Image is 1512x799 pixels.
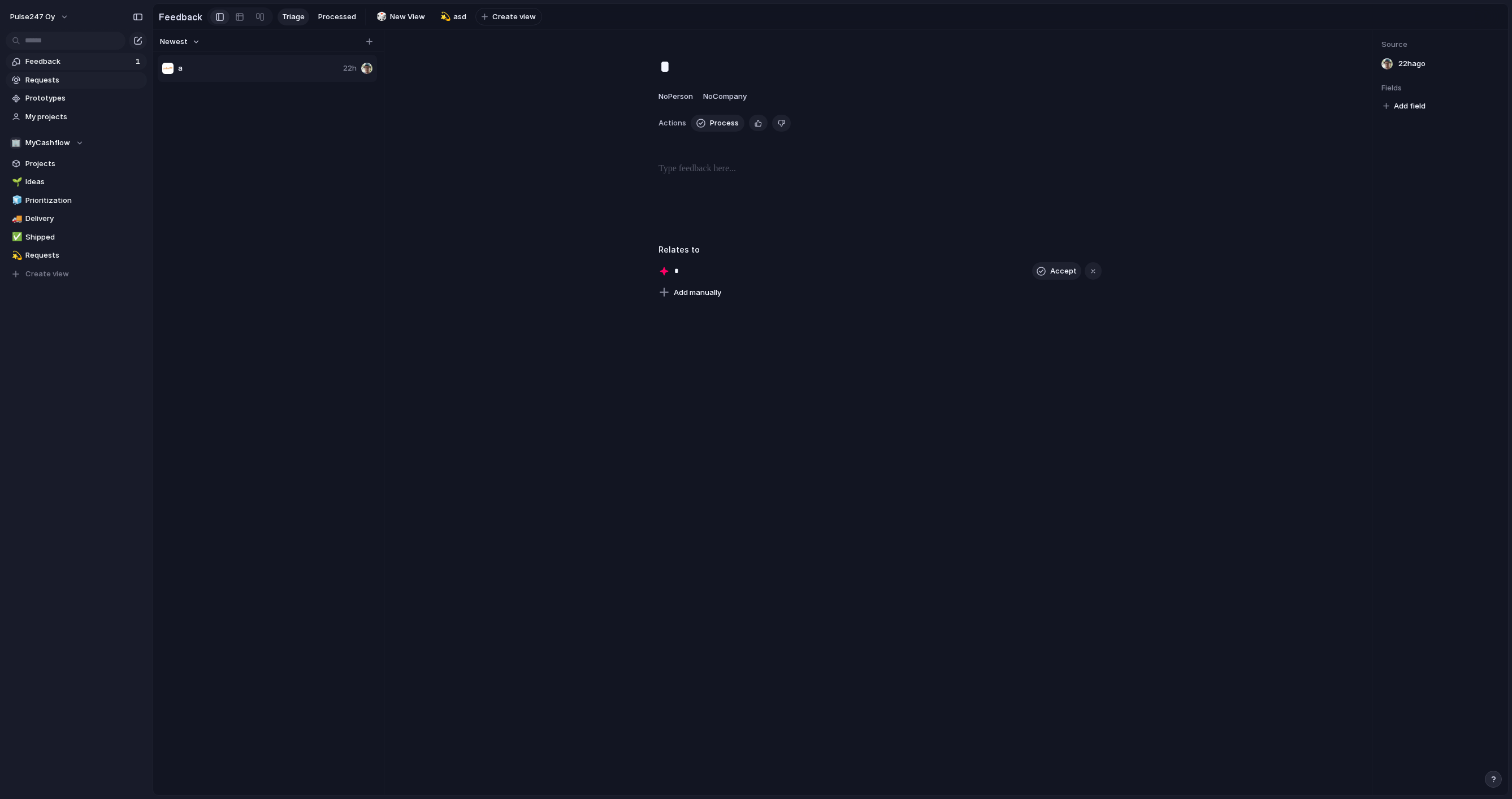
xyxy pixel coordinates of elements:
button: Add field [1381,99,1427,114]
div: ✅ [12,231,20,244]
span: Delivery [25,213,143,224]
span: Actions [658,118,686,129]
span: 22h [343,63,357,74]
span: MyCashflow [25,137,70,149]
div: 🎲 [376,10,384,23]
span: Newest [160,36,188,47]
div: 🚚 [12,212,20,225]
button: 🧊 [10,195,21,206]
a: Prototypes [6,90,147,107]
button: 🌱 [10,176,21,188]
a: 🚚Delivery [6,210,147,227]
span: Requests [25,75,143,86]
a: 🎲New View [370,8,430,25]
button: Pulse247 Oy [5,8,75,26]
button: Create view [475,8,542,26]
a: Processed [314,8,361,25]
span: Add field [1394,101,1426,112]
span: Add manually [674,287,721,298]
span: Processed [318,11,356,23]
span: No Company [703,92,747,101]
span: Requests [25,250,143,261]
div: 🏢 [10,137,21,149]
h2: Feedback [159,10,202,24]
a: 💫asd [434,8,471,25]
button: 💫 [439,11,450,23]
button: Newest [158,34,202,49]
div: 🧊 [12,194,20,207]
span: Prototypes [25,93,143,104]
span: 22h ago [1398,58,1426,70]
button: Accept [1032,262,1081,280]
span: No Person [658,92,693,101]
a: Requests [6,72,147,89]
div: 💫 [12,249,20,262]
span: Shipped [25,232,143,243]
button: Delete [772,115,791,132]
a: 🧊Prioritization [6,192,147,209]
a: ✅Shipped [6,229,147,246]
span: asd [453,11,466,23]
span: My projects [25,111,143,123]
div: 💫 [440,10,448,23]
a: Triage [278,8,309,25]
span: Triage [282,11,305,23]
button: 🏢MyCashflow [6,134,147,151]
span: 1 [136,56,142,67]
span: Process [710,118,739,129]
span: Projects [25,158,143,170]
button: ✅ [10,232,21,243]
button: NoPerson [656,88,696,106]
span: Pulse247 Oy [10,11,55,23]
h3: Relates to [658,244,1102,255]
span: a [178,63,339,74]
span: Create view [25,268,69,280]
span: Feedback [25,56,132,67]
a: Feedback1 [6,53,147,70]
a: My projects [6,108,147,125]
span: Prioritization [25,195,143,206]
div: 🌱 [12,176,20,189]
button: 💫 [10,250,21,261]
a: 💫Requests [6,247,147,264]
span: Fields [1381,82,1499,94]
span: Source [1381,39,1499,50]
button: Process [691,115,744,132]
button: 🎲 [375,11,386,23]
button: NoCompany [700,88,749,106]
a: Projects [6,155,147,172]
span: Ideas [25,176,143,188]
button: Add manually [655,285,726,301]
button: 🚚 [10,213,21,224]
span: Create view [492,11,536,23]
span: New View [390,11,425,23]
a: 🌱Ideas [6,173,147,190]
button: Create view [6,266,147,283]
span: Accept [1050,266,1077,277]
